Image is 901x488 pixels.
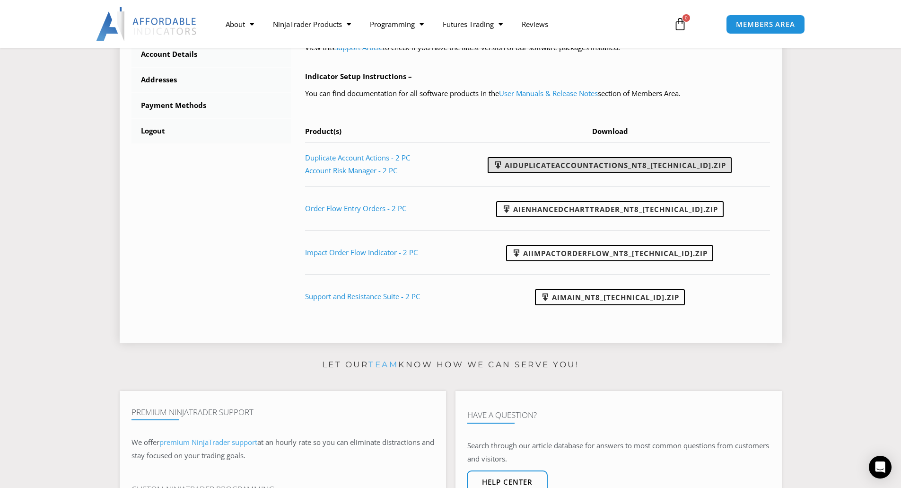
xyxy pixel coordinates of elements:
nav: Menu [216,13,663,35]
a: Programming [360,13,433,35]
a: NinjaTrader Products [263,13,360,35]
span: We offer [131,437,159,447]
a: AIMain_NT8_[TECHNICAL_ID].zip [535,289,685,305]
a: AIImpactOrderFlow_NT8_[TECHNICAL_ID].zip [506,245,713,261]
span: Product(s) [305,126,341,136]
span: Help center [482,479,533,486]
a: Logout [131,119,291,143]
a: Reviews [512,13,558,35]
a: Duplicate Account Actions - 2 PC [305,153,410,162]
div: Open Intercom Messenger [869,456,892,479]
a: AIDuplicateAccountActions_NT8_[TECHNICAL_ID].zip [488,157,732,173]
a: Addresses [131,68,291,92]
p: You can find documentation for all software products in the section of Members Area. [305,87,770,100]
a: Account Details [131,42,291,67]
b: Indicator Setup Instructions – [305,71,412,81]
a: team [368,360,398,369]
a: About [216,13,263,35]
h4: Have A Question? [467,410,770,420]
a: Impact Order Flow Indicator - 2 PC [305,248,418,257]
img: LogoAI | Affordable Indicators – NinjaTrader [96,7,198,41]
p: Search through our article database for answers to most common questions from customers and visit... [467,439,770,466]
a: Futures Trading [433,13,512,35]
a: Account Risk Manager - 2 PC [305,166,397,175]
span: 0 [682,14,690,22]
span: MEMBERS AREA [736,21,795,28]
a: AIEnhancedChartTrader_NT8_[TECHNICAL_ID].zip [496,201,724,217]
a: Support and Resistance Suite - 2 PC [305,292,420,301]
a: 0 [659,10,701,38]
a: MEMBERS AREA [726,15,805,34]
p: Let our know how we can serve you! [120,357,782,373]
span: Download [592,126,628,136]
h4: Premium NinjaTrader Support [131,408,434,417]
a: Payment Methods [131,93,291,118]
a: premium NinjaTrader support [159,437,257,447]
span: at an hourly rate so you can eliminate distractions and stay focused on your trading goals. [131,437,434,460]
a: User Manuals & Release Notes [499,89,598,98]
a: Order Flow Entry Orders - 2 PC [305,204,406,213]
